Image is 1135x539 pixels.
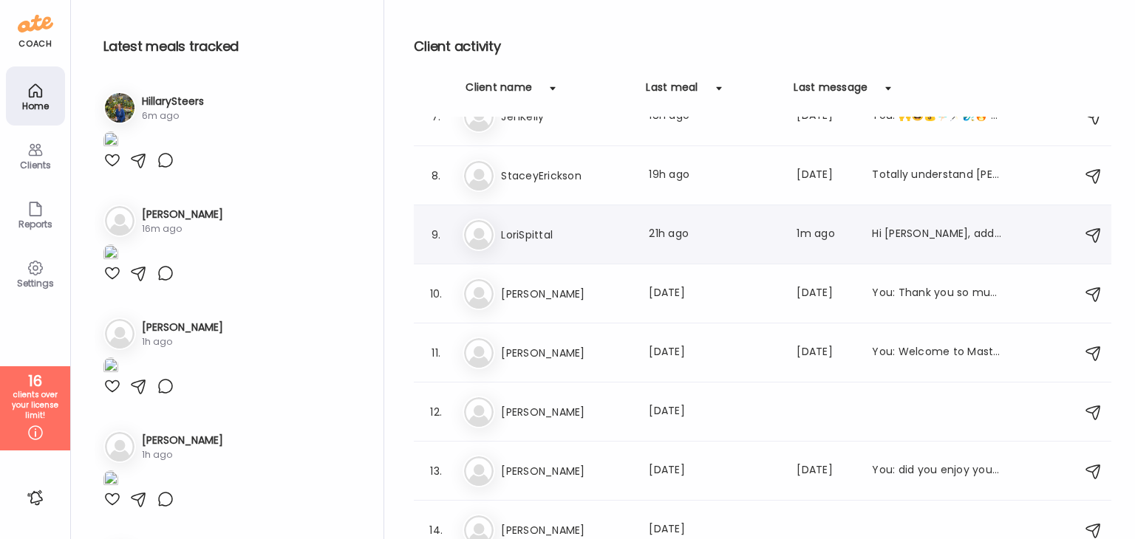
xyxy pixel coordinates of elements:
[649,403,779,421] div: [DATE]
[105,319,134,349] img: bg-avatar-default.svg
[142,448,223,461] div: 1h ago
[103,131,118,151] img: images%2FRJteFs3GhigpuZE7lLqV7PdZ69D2%2FVICItOBQU3AjLBaoDkMK%2F1ycml59N222b9XiEaGos_1080
[464,220,494,250] img: bg-avatar-default.svg
[105,206,134,236] img: bg-avatar-default.svg
[501,167,631,185] h3: StaceyErickson
[649,108,779,126] div: 18h ago
[9,160,62,170] div: Clients
[797,285,854,303] div: [DATE]
[427,226,445,244] div: 9.
[103,357,118,377] img: images%2FbbyQNxsEKpfwiGLsxlfrmQhO27W2%2FlhNKeIPgvstB9J9WVWzI%2FcQciJqDHF0RxLQScS7xN_1080
[872,167,1002,185] div: Totally understand [PERSON_NAME]…I’m the exact same with all of this stuff!!! lol 😂
[501,108,631,126] h3: JenKelly
[797,226,854,244] div: 1m ago
[501,344,631,362] h3: [PERSON_NAME]
[464,397,494,427] img: bg-avatar-default.svg
[5,372,65,390] div: 16
[464,102,494,131] img: bg-avatar-default.svg
[105,432,134,461] img: bg-avatar-default.svg
[414,35,1111,58] h2: Client activity
[427,462,445,480] div: 13.
[18,12,53,35] img: ate
[427,285,445,303] div: 10.
[501,462,631,480] h3: [PERSON_NAME]
[649,285,779,303] div: [DATE]
[872,462,1002,480] div: You: did you enjoy your preplanned brownie slowly and mindfully?
[649,226,779,244] div: 21h ago
[501,226,631,244] h3: LoriSpittal
[142,320,223,335] h3: [PERSON_NAME]
[464,161,494,190] img: bg-avatar-default.svg
[797,108,854,126] div: [DATE]
[427,108,445,126] div: 7.
[427,403,445,421] div: 12.
[872,108,1002,126] div: You: 🙌🤩💰🧚🏻‍♂️🪄🧞‍♂️🔥 excellent!!!!!!!!!!
[501,285,631,303] h3: [PERSON_NAME]
[646,80,698,103] div: Last meal
[797,344,854,362] div: [DATE]
[794,80,868,103] div: Last message
[105,93,134,123] img: avatars%2FRJteFs3GhigpuZE7lLqV7PdZ69D2
[5,390,65,421] div: clients over your license limit!
[649,167,779,185] div: 19h ago
[103,244,118,264] img: images%2FMtcnm53qDHMSHujxAUWRTRxzFMX2%2FkRvcM9Bn0jjO7SpNXUyj%2FUdihIhsD5wZrwtMWa55o_1080
[142,433,223,448] h3: [PERSON_NAME]
[797,167,854,185] div: [DATE]
[464,279,494,309] img: bg-avatar-default.svg
[103,470,118,490] img: images%2FR0aVzdJ9Q1Wm1H2X6avlTP5of7J2%2FFWdUgTWLynlLPtNomIoC%2FFM3u8kWwbbZSlZXBtpmQ_1080
[427,344,445,362] div: 11.
[9,101,62,111] div: Home
[18,38,52,50] div: coach
[501,403,631,421] h3: [PERSON_NAME]
[103,35,360,58] h2: Latest meals tracked
[649,521,779,539] div: [DATE]
[872,226,1002,244] div: Hi [PERSON_NAME], adding this product to my water, does it count as eating/breaking my fast? Just...
[464,338,494,368] img: bg-avatar-default.svg
[142,94,204,109] h3: HillarySteers
[466,80,532,103] div: Client name
[142,207,223,222] h3: [PERSON_NAME]
[142,109,204,123] div: 6m ago
[501,521,631,539] h3: [PERSON_NAME]
[464,456,494,486] img: bg-avatar-default.svg
[9,278,62,288] div: Settings
[427,521,445,539] div: 14.
[142,222,223,236] div: 16m ago
[872,344,1002,362] div: You: Welcome to Mastery
[142,335,223,349] div: 1h ago
[649,462,779,480] div: [DATE]
[9,219,62,229] div: Reports
[649,344,779,362] div: [DATE]
[872,285,1002,303] div: You: Thank you so much!!!
[427,167,445,185] div: 8.
[797,462,854,480] div: [DATE]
